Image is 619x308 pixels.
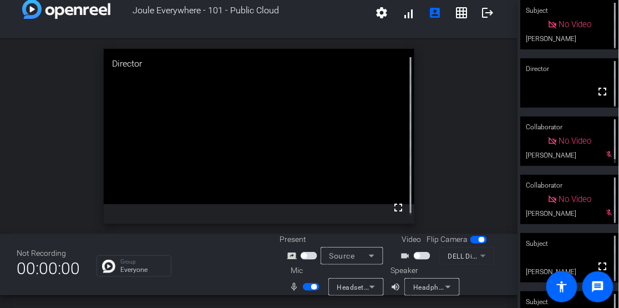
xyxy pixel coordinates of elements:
[337,282,427,291] span: Headset (Jabra Evolve 75e)
[591,280,605,294] mat-icon: message
[560,136,592,146] span: No Video
[427,234,468,245] span: Flip Camera
[428,6,442,19] mat-icon: account_box
[413,282,517,291] span: Headphones (Jabra Evolve 75e)
[455,6,468,19] mat-icon: grid_on
[521,117,619,138] div: Collaborator
[555,280,569,294] mat-icon: accessibility
[596,85,610,98] mat-icon: fullscreen
[390,265,457,276] div: Speaker
[120,259,165,265] p: Group
[392,201,405,214] mat-icon: fullscreen
[560,19,592,29] span: No Video
[400,249,414,262] mat-icon: videocam_outline
[481,6,495,19] mat-icon: logout
[402,234,421,245] span: Video
[104,49,414,79] div: Director
[102,260,115,273] img: Chat Icon
[390,280,404,294] mat-icon: volume_up
[521,58,619,79] div: Director
[375,6,388,19] mat-icon: settings
[521,175,619,196] div: Collaborator
[596,260,610,273] mat-icon: fullscreen
[280,234,390,245] div: Present
[290,280,303,294] mat-icon: mic_none
[560,194,592,204] span: No Video
[17,255,80,282] span: 00:00:00
[280,265,390,276] div: Mic
[329,251,355,260] span: Source
[120,266,165,273] p: Everyone
[521,233,619,254] div: Subject
[287,249,301,262] mat-icon: screen_share_outline
[17,248,80,259] div: Not Recording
